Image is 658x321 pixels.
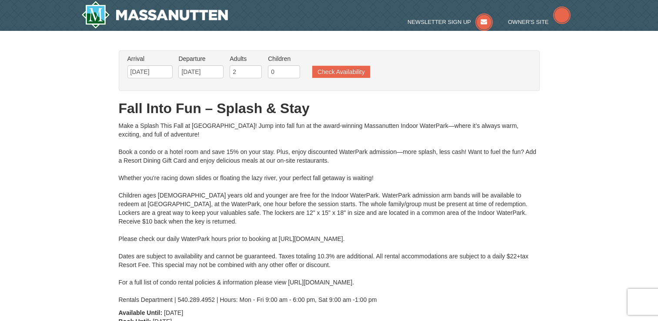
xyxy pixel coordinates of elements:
label: Departure [178,54,224,63]
a: Owner's Site [508,19,571,25]
button: Check Availability [312,66,370,78]
strong: Available Until: [119,309,163,316]
span: Owner's Site [508,19,549,25]
a: Massanutten Resort [81,1,228,29]
h1: Fall Into Fun – Splash & Stay [119,100,540,117]
a: Newsletter Sign Up [407,19,493,25]
label: Children [268,54,300,63]
label: Adults [230,54,262,63]
span: [DATE] [164,309,183,316]
label: Arrival [127,54,173,63]
div: Make a Splash This Fall at [GEOGRAPHIC_DATA]! Jump into fall fun at the award-winning Massanutten... [119,121,540,304]
span: Newsletter Sign Up [407,19,471,25]
img: Massanutten Resort Logo [81,1,228,29]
